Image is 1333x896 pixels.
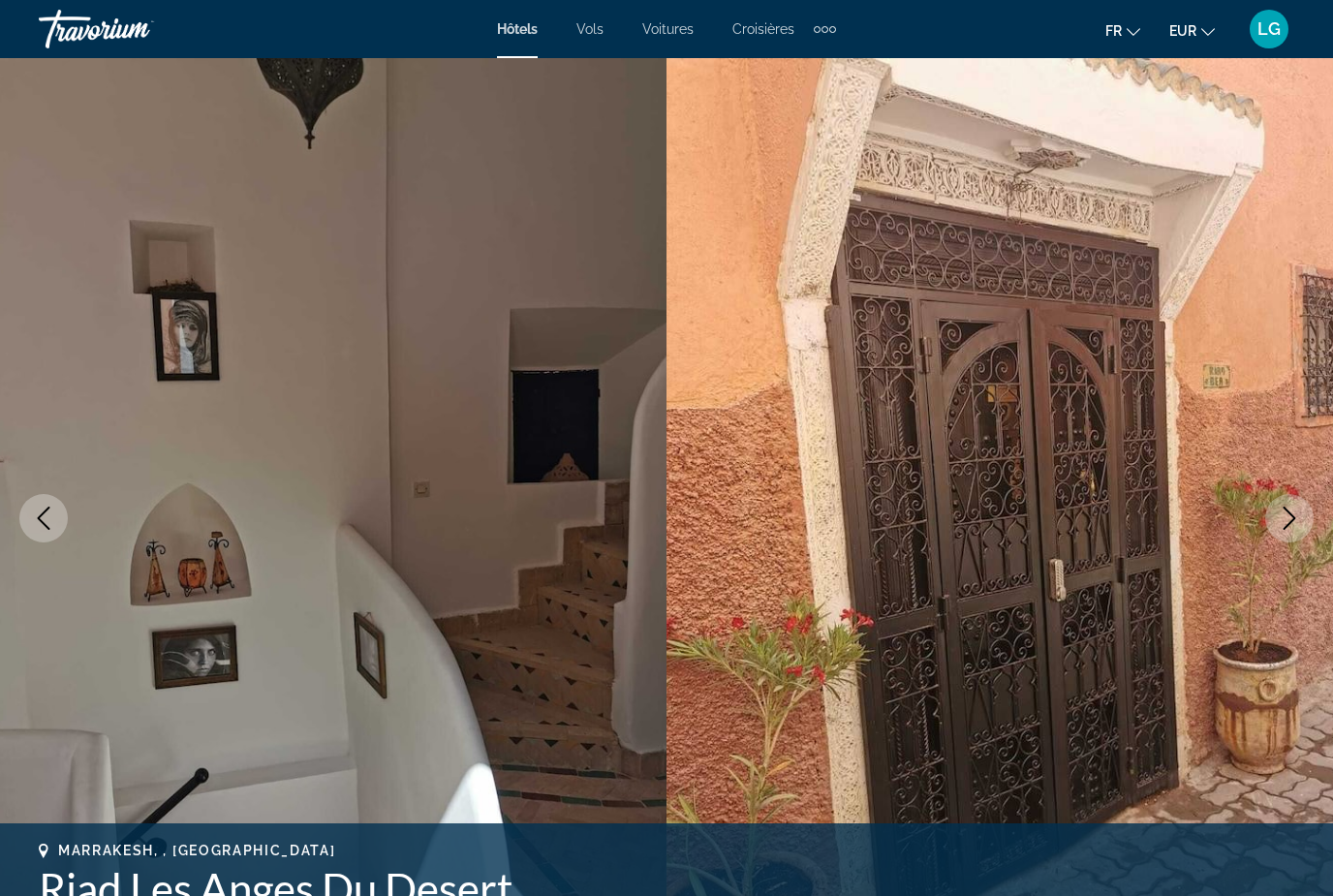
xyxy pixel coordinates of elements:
[1257,19,1281,39] span: LG
[1169,16,1215,45] button: Change currency
[642,21,694,37] a: Voitures
[1105,23,1122,39] span: fr
[1105,16,1140,45] button: Change language
[1169,23,1196,39] span: EUR
[1265,494,1314,542] button: Next image
[1244,9,1294,49] button: User Menu
[1255,819,1317,881] iframe: Bouton de lancement de la fenêtre de messagerie
[732,21,794,37] a: Croisières
[19,494,68,542] button: Previous image
[814,14,836,45] button: Extra navigation items
[576,21,604,37] a: Vols
[58,843,335,858] span: Marrakesh, , [GEOGRAPHIC_DATA]
[39,4,232,54] a: Travorium
[497,21,538,37] a: Hôtels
